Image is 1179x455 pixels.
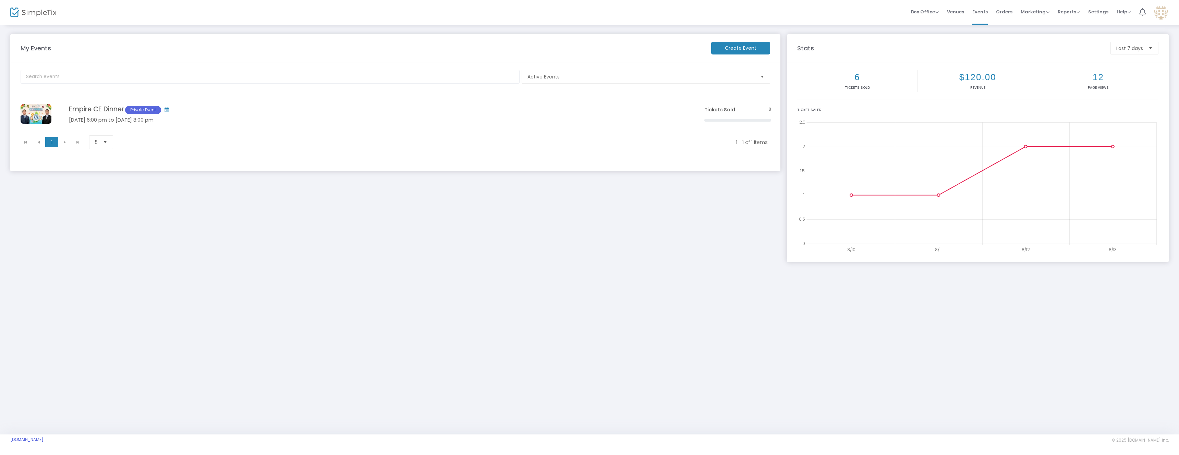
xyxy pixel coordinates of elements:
[947,3,964,21] span: Venues
[911,9,939,15] span: Box Office
[527,73,755,80] span: Active Events
[17,44,708,53] m-panel-title: My Events
[803,192,804,198] text: 1
[800,168,805,173] text: 1.5
[16,96,775,132] div: Data table
[799,85,916,90] p: Tickets sold
[1109,247,1117,253] text: 8/13
[95,139,98,146] span: 5
[799,216,805,222] text: 0.5
[972,3,988,21] span: Events
[799,119,805,125] text: 2.5
[1112,438,1169,443] span: © 2025 [DOMAIN_NAME] Inc.
[757,70,767,83] button: Select
[935,247,942,253] text: 8/11
[996,3,1012,21] span: Orders
[125,106,161,114] span: Private Event
[69,117,684,123] h5: [DATE] 6:00 pm to [DATE] 8:00 pm
[704,106,735,113] span: Tickets Sold
[802,241,805,246] text: 0
[711,42,770,54] m-button: Create Event
[1040,85,1157,90] p: Page Views
[768,106,771,113] span: 9
[794,44,1107,53] m-panel-title: Stats
[1040,72,1157,83] h2: 12
[45,137,58,147] span: Page 1
[1021,9,1049,15] span: Marketing
[1058,9,1080,15] span: Reports
[21,70,520,84] input: Search events
[1088,3,1108,21] span: Settings
[10,437,44,442] a: [DOMAIN_NAME]
[125,139,768,146] kendo-pager-info: 1 - 1 of 1 items
[802,143,805,149] text: 2
[1146,42,1155,54] button: Select
[1117,9,1131,15] span: Help
[799,72,916,83] h2: 6
[847,247,855,253] text: 8/10
[1116,45,1143,52] span: Last 7 days
[69,105,684,114] h4: Empire CE Dinner
[1022,247,1030,253] text: 8/12
[919,85,1036,90] p: Revenue
[100,136,110,149] button: Select
[797,107,1158,112] div: Ticket Sales
[21,104,51,124] img: SimpleTixHeader2.jpg
[919,72,1036,83] h2: $120.00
